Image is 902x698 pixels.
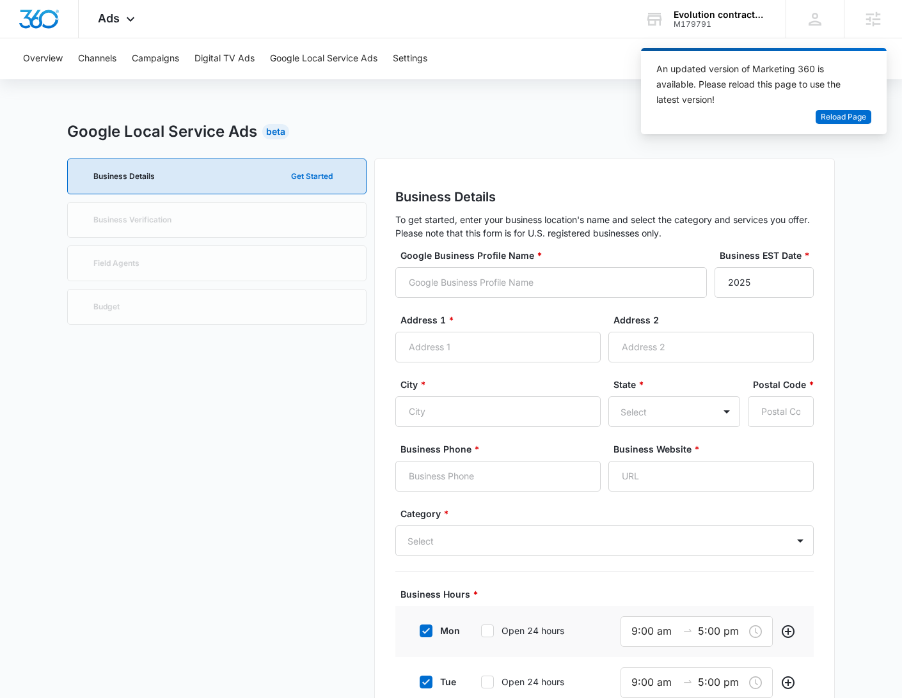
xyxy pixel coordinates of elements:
input: Postal Code [748,396,814,427]
a: Business DetailsGet Started [67,159,367,194]
button: Get Started [278,161,345,192]
input: Address 2 [608,332,814,362]
input: Business Phone [395,461,601,492]
input: Open [631,623,677,639]
span: swap-right [683,676,693,686]
label: Google Business Profile Name [400,249,712,262]
span: swap-right [683,625,693,635]
button: Reload Page [816,110,871,125]
button: Overview [23,38,63,79]
span: Ads [98,12,120,25]
p: Business Details [93,173,155,180]
input: Closed [698,623,744,639]
input: Open [631,674,677,690]
input: Google Business Profile Name [395,267,707,298]
label: Address 2 [613,313,819,327]
input: Address 1 [395,332,601,362]
input: URL [608,461,814,492]
input: City [395,396,601,427]
div: An updated version of Marketing 360 is available. Please reload this page to use the latest version! [656,61,856,107]
div: Beta [262,124,289,139]
input: YYYY [715,267,814,298]
span: close-circle [749,625,762,638]
span: to [683,625,693,635]
span: Reload Page [821,111,866,123]
label: Business EST Date [720,249,819,262]
button: Settings [393,38,427,79]
button: Campaigns [132,38,179,79]
button: Add [778,672,798,693]
label: Address 1 [400,313,606,327]
div: account id [674,20,767,29]
label: State [613,378,745,391]
h2: Business Details [395,187,814,206]
label: tue [411,675,462,688]
input: Closed [698,674,744,690]
label: Business Phone [400,442,606,456]
button: Google Local Service Ads [270,38,377,79]
label: Business Website [613,442,819,456]
div: account name [674,10,767,20]
label: Open 24 hours [472,675,594,688]
label: mon [411,624,462,637]
button: Add [778,621,798,642]
label: Open 24 hours [472,624,594,637]
span: close-circle [749,676,762,689]
h2: Google Local Service Ads [67,120,257,143]
label: Business Hours [400,587,819,601]
label: Category [400,507,819,520]
label: City [400,378,606,391]
label: Postal Code [753,378,819,391]
button: Digital TV Ads [194,38,255,79]
button: Channels [78,38,116,79]
p: To get started, enter your business location's name and select the category and services you offe... [395,213,814,240]
span: to [683,676,693,686]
